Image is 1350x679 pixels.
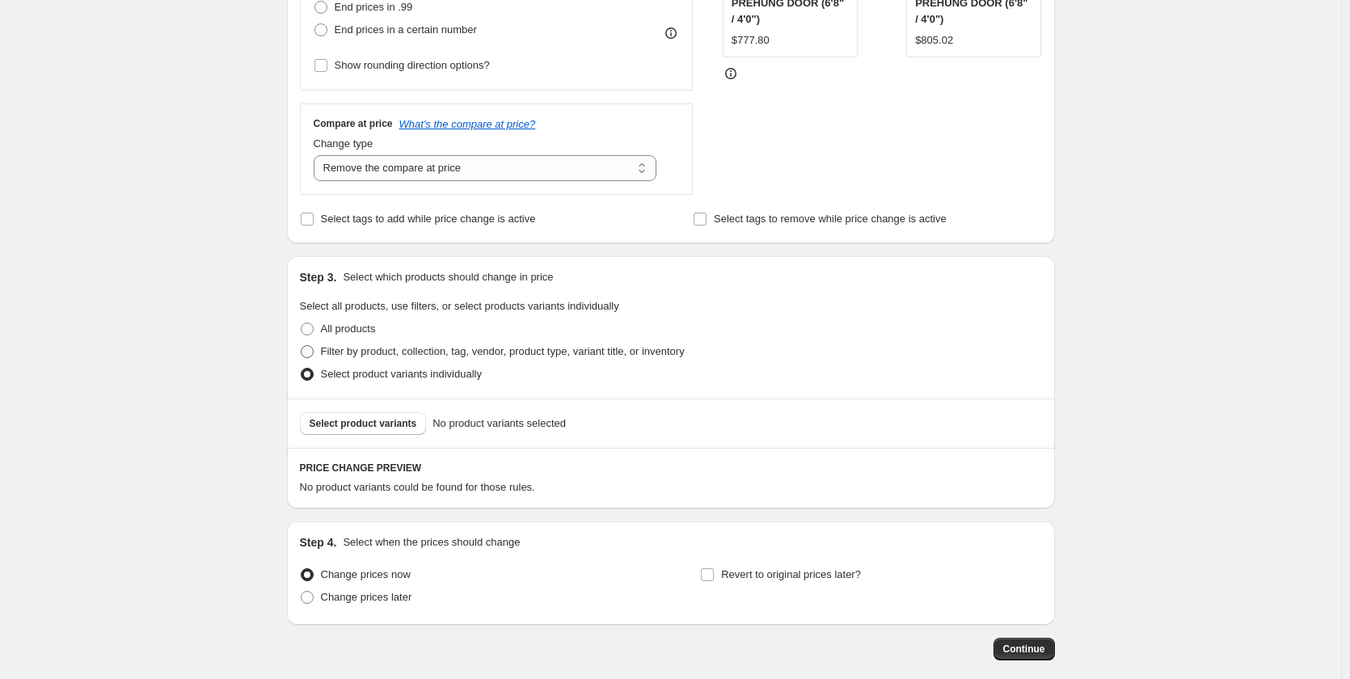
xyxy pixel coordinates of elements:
[335,1,413,13] span: End prices in .99
[321,345,685,357] span: Filter by product, collection, tag, vendor, product type, variant title, or inventory
[300,481,535,493] span: No product variants could be found for those rules.
[314,117,393,130] h3: Compare at price
[321,323,376,335] span: All products
[321,568,411,580] span: Change prices now
[300,534,337,550] h2: Step 4.
[300,412,427,435] button: Select product variants
[915,32,953,48] div: $805.02
[714,213,947,225] span: Select tags to remove while price change is active
[721,568,861,580] span: Revert to original prices later?
[321,213,536,225] span: Select tags to add while price change is active
[300,300,619,312] span: Select all products, use filters, or select products variants individually
[335,59,490,71] span: Show rounding direction options?
[321,368,482,380] span: Select product variants individually
[310,417,417,430] span: Select product variants
[321,591,412,603] span: Change prices later
[343,269,553,285] p: Select which products should change in price
[399,118,536,130] button: What's the compare at price?
[994,638,1055,660] button: Continue
[335,23,477,36] span: End prices in a certain number
[1003,643,1045,656] span: Continue
[314,137,373,150] span: Change type
[300,462,1042,474] h6: PRICE CHANGE PREVIEW
[432,415,566,432] span: No product variants selected
[300,269,337,285] h2: Step 3.
[343,534,520,550] p: Select when the prices should change
[732,32,770,48] div: $777.80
